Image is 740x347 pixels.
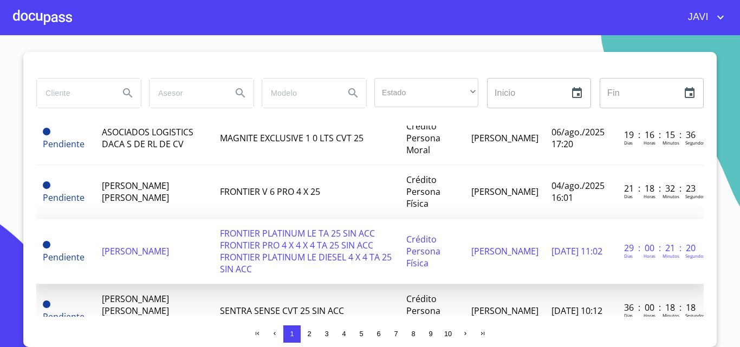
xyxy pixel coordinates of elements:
[342,330,346,338] span: 4
[624,182,697,194] p: 21 : 18 : 32 : 23
[644,140,655,146] p: Horas
[644,253,655,259] p: Horas
[422,325,439,343] button: 9
[318,325,335,343] button: 3
[324,330,328,338] span: 3
[290,330,294,338] span: 1
[624,312,633,318] p: Dias
[471,186,538,198] span: [PERSON_NAME]
[283,325,301,343] button: 1
[644,312,655,318] p: Horas
[43,181,50,189] span: Pendiente
[663,312,679,318] p: Minutos
[551,180,605,204] span: 04/ago./2025 16:01
[624,193,633,199] p: Dias
[624,129,697,141] p: 19 : 16 : 15 : 36
[471,132,538,144] span: [PERSON_NAME]
[115,80,141,106] button: Search
[439,325,457,343] button: 10
[359,330,363,338] span: 5
[102,293,169,329] span: [PERSON_NAME] [PERSON_NAME] [PERSON_NAME]
[406,174,440,209] span: Crédito Persona Física
[102,245,169,257] span: [PERSON_NAME]
[220,227,392,275] span: FRONTIER PLATINUM LE TA 25 SIN ACC FRONTIER PRO 4 X 4 X 4 TA 25 SIN ACC FRONTIER PLATINUM LE DIES...
[685,140,705,146] p: Segundos
[102,126,193,150] span: ASOCIADOS LOGISTICS DACA S DE RL DE CV
[680,9,714,26] span: JAVI
[663,193,679,199] p: Minutos
[374,78,478,107] div: ​
[429,330,432,338] span: 9
[624,242,697,254] p: 29 : 00 : 21 : 20
[43,251,85,263] span: Pendiente
[220,186,320,198] span: FRONTIER V 6 PRO 4 X 25
[228,80,254,106] button: Search
[43,300,50,308] span: Pendiente
[663,140,679,146] p: Minutos
[405,325,422,343] button: 8
[685,312,705,318] p: Segundos
[262,78,336,108] input: search
[406,120,440,156] span: Crédito Persona Moral
[551,305,602,317] span: [DATE] 10:12
[43,128,50,135] span: Pendiente
[471,305,538,317] span: [PERSON_NAME]
[340,80,366,106] button: Search
[307,330,311,338] span: 2
[685,193,705,199] p: Segundos
[370,325,387,343] button: 6
[663,253,679,259] p: Minutos
[685,253,705,259] p: Segundos
[411,330,415,338] span: 8
[102,180,169,204] span: [PERSON_NAME] [PERSON_NAME]
[335,325,353,343] button: 4
[377,330,380,338] span: 6
[43,241,50,248] span: Pendiente
[150,78,223,108] input: search
[551,126,605,150] span: 06/ago./2025 17:20
[387,325,405,343] button: 7
[406,233,440,269] span: Crédito Persona Física
[444,330,452,338] span: 10
[551,245,602,257] span: [DATE] 11:02
[624,253,633,259] p: Dias
[301,325,318,343] button: 2
[624,302,697,313] p: 36 : 00 : 18 : 18
[43,311,85,323] span: Pendiente
[406,293,440,329] span: Crédito Persona Física
[624,140,633,146] p: Dias
[220,132,363,144] span: MAGNITE EXCLUSIVE 1 0 LTS CVT 25
[43,192,85,204] span: Pendiente
[680,9,727,26] button: account of current user
[394,330,398,338] span: 7
[220,305,344,317] span: SENTRA SENSE CVT 25 SIN ACC
[353,325,370,343] button: 5
[43,138,85,150] span: Pendiente
[37,78,111,108] input: search
[644,193,655,199] p: Horas
[471,245,538,257] span: [PERSON_NAME]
